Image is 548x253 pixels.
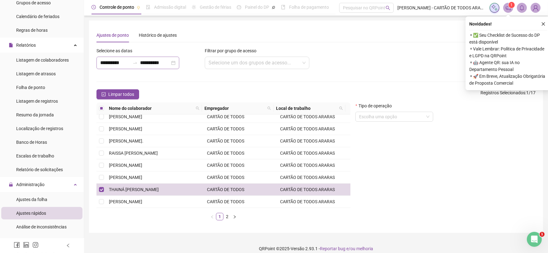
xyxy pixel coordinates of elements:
[16,140,47,145] span: Banco de Horas
[109,105,193,112] span: Nome do colaborador
[109,114,142,119] span: [PERSON_NAME]
[207,114,244,119] span: CARTÃO DE TODOS
[108,91,134,98] span: Limpar todos
[280,138,335,143] span: CARTÃO DE TODOS ARARAS
[109,175,142,180] span: [PERSON_NAME]
[291,246,304,251] span: Versão
[480,90,525,95] span: Registros Selecionados
[100,5,134,10] span: Controle de ponto
[208,213,216,220] button: left
[194,104,201,113] span: search
[96,32,129,39] div: Ajustes de ponto
[266,104,272,113] span: search
[208,213,216,220] li: Página anterior
[133,60,138,65] span: swap-right
[210,215,214,219] span: left
[469,73,547,87] span: ⚬ 🚀 Em Breve, Atualização Obrigatória de Proposta Comercial
[196,106,199,110] span: search
[66,243,70,248] span: left
[200,5,231,10] span: Gestão de férias
[237,5,241,9] span: dashboard
[101,92,106,96] span: check-square
[16,167,63,172] span: Relatório de solicitações
[531,3,540,12] img: 43281
[16,126,63,131] span: Localização de registros
[16,85,45,90] span: Folha de ponto
[154,5,186,10] span: Admissão digital
[9,43,13,47] span: file
[16,224,67,229] span: Análise de inconsistências
[280,163,335,168] span: CARTÃO DE TODOS ARARAS
[96,47,136,54] label: Selecione as datas
[14,242,20,248] span: facebook
[216,213,223,220] a: 1
[280,126,335,131] span: CARTÃO DE TODOS ARARAS
[355,102,396,109] label: Tipo de operação
[386,6,390,10] span: search
[289,5,329,10] span: Folha de pagamento
[16,153,54,158] span: Escalas de trabalho
[16,43,36,48] span: Relatórios
[23,242,29,248] span: linkedin
[109,163,142,168] span: [PERSON_NAME]
[16,211,46,216] span: Ajustes rápidos
[16,197,47,202] span: Ajustes da folha
[281,5,285,9] span: book
[139,32,177,39] div: Histórico de ajustes
[480,89,536,99] span: : 1 / 17
[231,213,238,220] button: right
[91,5,96,9] span: clock-circle
[16,182,44,187] span: Administração
[207,151,244,156] span: CARTÃO DE TODOS
[207,199,244,204] span: CARTÃO DE TODOS
[16,71,56,76] span: Listagem de atrasos
[146,5,150,9] span: file-done
[109,199,142,204] span: [PERSON_NAME]
[16,14,59,19] span: Calendário de feriados
[233,215,237,219] span: right
[192,5,196,9] span: sun
[16,58,69,63] span: Listagem de colaboradores
[280,187,335,192] span: CARTÃO DE TODOS ARARAS
[280,114,335,119] span: CARTÃO DE TODOS ARARAS
[397,4,486,11] span: [PERSON_NAME] - CARTÃO DE TODOS ARARAS
[511,3,513,7] span: 1
[204,105,265,112] span: Empregador
[205,47,260,54] label: Filtrar por grupo de acesso
[109,138,143,143] span: [PERSON_NAME].
[16,99,58,104] span: Listagem de registros
[109,187,159,192] span: THAINÁ [PERSON_NAME]
[280,151,335,156] span: CARTÃO DE TODOS ARARAS
[207,187,244,192] span: CARTÃO DE TODOS
[519,5,525,11] span: bell
[280,199,335,204] span: CARTÃO DE TODOS ARARAS
[469,45,547,59] span: ⚬ Vale Lembrar: Política de Privacidade e LGPD na QRPoint
[207,126,244,131] span: CARTÃO DE TODOS
[505,5,511,11] span: notification
[16,28,48,33] span: Regras de horas
[508,2,515,8] sup: 1
[267,106,271,110] span: search
[216,213,223,220] li: 1
[272,6,275,9] span: pushpin
[207,175,244,180] span: CARTÃO DE TODOS
[245,5,269,10] span: Painel do DP
[16,0,51,5] span: Grupos de acesso
[231,213,238,220] li: Próxima página
[109,126,142,131] span: [PERSON_NAME]
[280,175,335,180] span: CARTÃO DE TODOS ARARAS
[207,163,244,168] span: CARTÃO DE TODOS
[9,182,13,187] span: lock
[320,246,373,251] span: Reportar bug e/ou melhoria
[276,105,336,112] span: Local de trabalho
[224,213,231,220] a: 2
[540,232,545,237] span: 1
[339,106,343,110] span: search
[16,112,54,117] span: Resumo da jornada
[338,104,344,113] span: search
[32,242,39,248] span: instagram
[469,32,547,45] span: ⚬ ✅ Seu Checklist de Sucesso do DP está disponível
[469,21,492,27] span: Novidades !
[137,6,140,9] span: pushpin
[207,138,244,143] span: CARTÃO DE TODOS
